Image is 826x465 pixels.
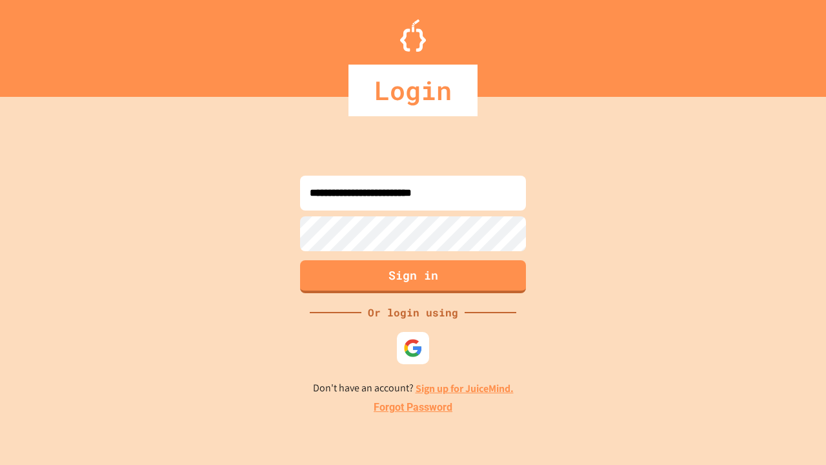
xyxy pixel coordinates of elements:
p: Don't have an account? [313,380,514,397]
button: Sign in [300,260,526,293]
a: Sign up for JuiceMind. [416,382,514,395]
div: Or login using [361,305,465,320]
iframe: chat widget [719,357,813,412]
img: google-icon.svg [403,338,423,358]
img: Logo.svg [400,19,426,52]
iframe: chat widget [772,413,813,452]
a: Forgot Password [374,400,452,415]
div: Login [348,65,478,116]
